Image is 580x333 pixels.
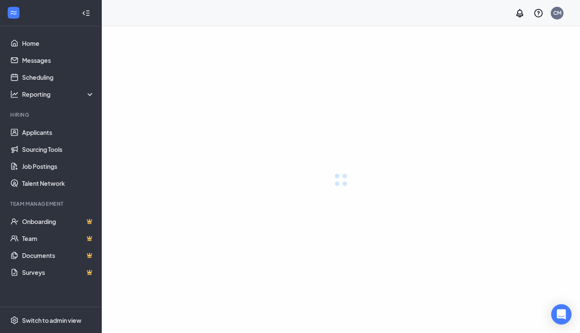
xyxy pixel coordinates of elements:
[22,35,95,52] a: Home
[22,69,95,86] a: Scheduling
[10,316,19,325] svg: Settings
[10,111,93,118] div: Hiring
[551,304,572,325] div: Open Intercom Messenger
[22,175,95,192] a: Talent Network
[22,141,95,158] a: Sourcing Tools
[9,8,18,17] svg: WorkstreamLogo
[533,8,544,18] svg: QuestionInfo
[22,230,95,247] a: TeamCrown
[22,247,95,264] a: DocumentsCrown
[22,90,95,98] div: Reporting
[22,52,95,69] a: Messages
[82,9,90,17] svg: Collapse
[22,158,95,175] a: Job Postings
[10,200,93,207] div: Team Management
[22,316,81,325] div: Switch to admin view
[22,213,95,230] a: OnboardingCrown
[22,124,95,141] a: Applicants
[22,264,95,281] a: SurveysCrown
[515,8,525,18] svg: Notifications
[10,90,19,98] svg: Analysis
[553,9,561,17] div: CM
